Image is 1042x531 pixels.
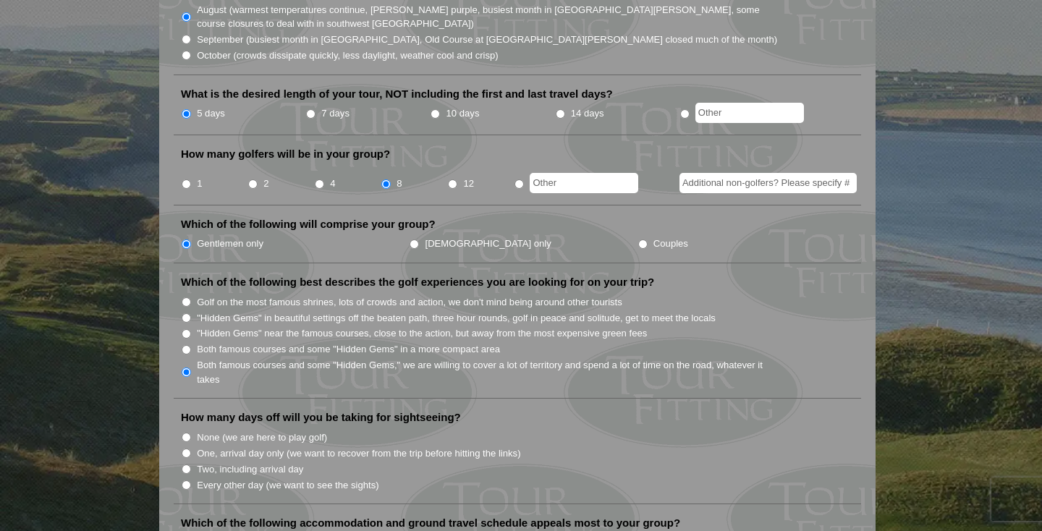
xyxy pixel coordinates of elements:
label: None (we are here to play golf) [197,430,327,445]
input: Other [695,103,804,123]
label: August (warmest temperatures continue, [PERSON_NAME] purple, busiest month in [GEOGRAPHIC_DATA][P... [197,3,779,31]
label: Every other day (we want to see the sights) [197,478,378,493]
label: 2 [263,177,268,191]
label: What is the desired length of your tour, NOT including the first and last travel days? [181,87,613,101]
label: Which of the following best describes the golf experiences you are looking for on your trip? [181,275,654,289]
label: 8 [397,177,402,191]
input: Additional non-golfers? Please specify # [679,173,857,193]
label: Which of the following will comprise your group? [181,217,436,231]
label: 4 [330,177,335,191]
label: 14 days [571,106,604,121]
label: Gentlemen only [197,237,263,251]
label: "Hidden Gems" in beautiful settings off the beaten path, three hour rounds, golf in peace and sol... [197,311,716,326]
label: 12 [463,177,474,191]
label: "Hidden Gems" near the famous courses, close to the action, but away from the most expensive gree... [197,326,647,341]
label: [DEMOGRAPHIC_DATA] only [425,237,551,251]
label: How many golfers will be in your group? [181,147,390,161]
label: 5 days [197,106,225,121]
label: How many days off will you be taking for sightseeing? [181,410,461,425]
label: Both famous courses and some "Hidden Gems" in a more compact area [197,342,500,357]
label: Two, including arrival day [197,462,303,477]
label: September (busiest month in [GEOGRAPHIC_DATA], Old Course at [GEOGRAPHIC_DATA][PERSON_NAME] close... [197,33,777,47]
label: 10 days [446,106,480,121]
label: Golf on the most famous shrines, lots of crowds and action, we don't mind being around other tour... [197,295,622,310]
label: Couples [653,237,688,251]
label: 7 days [321,106,350,121]
label: Which of the following accommodation and ground travel schedule appeals most to your group? [181,516,680,530]
input: Other [530,173,638,193]
label: 1 [197,177,202,191]
label: October (crowds dissipate quickly, less daylight, weather cool and crisp) [197,48,499,63]
label: Both famous courses and some "Hidden Gems," we are willing to cover a lot of territory and spend ... [197,358,779,386]
label: One, arrival day only (we want to recover from the trip before hitting the links) [197,446,520,461]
